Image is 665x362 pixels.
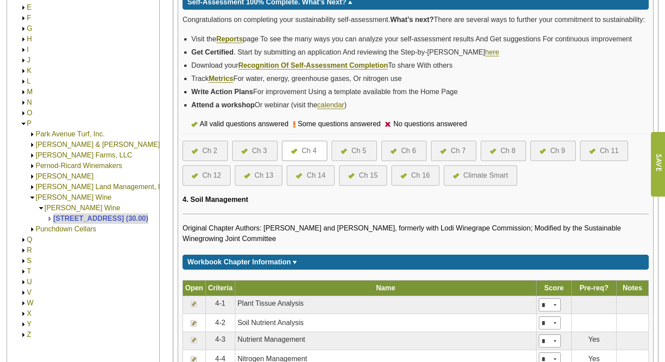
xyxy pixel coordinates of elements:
td: 4-1 [205,296,235,314]
img: Expand K [20,68,27,74]
p: Congratulations on completing your sustainability self-assessment. There are several ways to furt... [183,14,649,26]
img: Collapse Phifer Pavitt Wine [29,194,36,201]
a: I [27,46,29,53]
a: Climate Smart [453,170,508,181]
img: Expand Punchdown Cellars [29,226,36,233]
a: Punchdown Cellars [36,225,96,233]
li: Visit the page To see the many ways you can analyze your self-assessment results And Get suggesti... [191,33,649,46]
a: [PERSON_NAME] [36,172,94,180]
a: N [27,99,32,106]
img: Expand Peter Michael Winery [29,173,36,180]
img: icon-all-questions-answered.png [192,173,198,179]
td: Soil Nutrient Analysis [235,314,536,332]
img: icon-all-questions-answered.png [296,173,302,179]
a: Z [27,331,31,338]
a: Ch 11 [589,146,619,156]
a: here [485,48,499,56]
img: Expand E [20,4,27,11]
img: Expand Y [20,321,27,328]
th: Criteria [205,281,235,296]
img: Expand Pernod-Ricard Winemakers [29,163,36,169]
div: Ch 15 [359,170,378,181]
a: R [27,246,32,254]
td: 4-3 [205,332,235,350]
img: Expand Q [20,237,27,243]
li: Or webinar (visit the ) [191,99,649,112]
img: icon-all-questions-answered.png [244,173,250,179]
strong: Attend a workshop [191,101,255,109]
div: Ch 3 [252,146,267,156]
span: Original Chapter Authors: [PERSON_NAME] and [PERSON_NAME], formerly with Lodi Winegrape Commissio... [183,224,621,242]
td: Plant Tissue Analysis [235,296,536,314]
a: Metrics [208,75,233,83]
img: Expand Pedroncelli Farms, LLC [29,152,36,159]
th: Score [536,281,572,296]
a: Ch 9 [540,146,566,156]
a: Ch 7 [440,146,467,156]
a: Ch 13 [244,170,274,181]
img: Expand V [20,289,27,296]
a: Ch 2 [192,146,219,156]
img: sort_arrow_down.gif [292,261,297,264]
a: Pernod-Ricard Winemakers [36,162,122,169]
img: icon-all-questions-answered.png [589,149,596,154]
img: Expand X [20,311,27,317]
div: Ch 11 [600,146,619,156]
img: Expand M [20,89,27,95]
img: icon-all-questions-answered.png [341,149,347,154]
img: Expand O [20,110,27,117]
img: Expand T [20,268,27,275]
a: L [27,77,31,85]
div: Ch 9 [550,146,565,156]
img: icon-some-questions-answered.png [293,121,296,128]
a: W [27,299,33,307]
img: Collapse Phifer Pavitt Wine [38,205,44,212]
a: O [27,109,32,117]
div: Ch 12 [202,170,221,181]
img: Expand Z [20,332,27,338]
strong: Write Action Plans [191,88,253,95]
th: Notes [616,281,648,296]
strong: What’s next? [390,16,434,23]
img: icon-all-questions-answered.png [391,149,397,154]
img: icon-all-questions-answered.png [348,173,354,179]
a: S [27,257,32,264]
img: Expand Patz & Hall [29,142,36,148]
img: Expand R [20,247,27,254]
img: Collapse P [20,121,27,127]
img: icon-all-questions-answered.png [440,149,446,154]
a: Ch 15 [348,170,378,181]
a: H [27,35,32,43]
a: [PERSON_NAME] Land Management, Inc [36,183,168,190]
img: icon-all-questions-answered.png [401,173,407,179]
img: Expand G [20,26,27,32]
th: Name [235,281,536,296]
a: X [27,310,32,317]
span: 4. Soil Management [183,196,248,203]
span: Workbook Chapter Information [187,258,291,266]
input: Submit [650,132,665,197]
img: icon-all-questions-answered.png [540,149,546,154]
img: icon-all-questions-answered.png [291,149,297,154]
div: Ch 7 [451,146,466,156]
img: Expand L [20,78,27,85]
a: F [27,14,31,22]
img: Expand W [20,300,27,307]
div: Ch 6 [401,146,416,156]
a: T [27,267,31,275]
div: Ch 2 [202,146,217,156]
a: V [27,289,32,296]
img: icon-all-questions-answered.png [453,173,459,179]
a: Ch 14 [296,170,325,181]
div: Click for more or less content [183,255,649,270]
a: E [27,4,32,11]
a: U [27,278,32,285]
a: Park Avenue Turf, Inc. [36,130,105,138]
td: Yes [572,332,616,350]
a: K [27,67,32,74]
li: Track For water, energy, greenhouse gases, Or nitrogen use [191,72,649,85]
img: Expand S [20,258,27,264]
div: Ch 8 [501,146,515,156]
strong: Recognition Of Self-Assessment Completion [238,62,388,69]
img: icon-all-questions-answered.png [192,149,198,154]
